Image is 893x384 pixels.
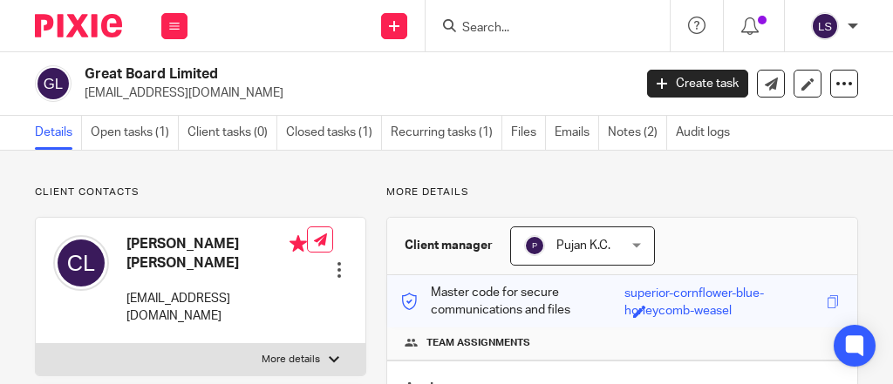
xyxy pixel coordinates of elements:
[556,239,610,252] span: Pujan K.C.
[85,65,514,84] h2: Great Board Limited
[405,237,493,254] h3: Client manager
[524,235,545,256] img: svg%3E
[624,285,822,305] div: superior-cornflower-blue-honeycomb-weasel
[35,116,82,150] a: Details
[187,116,277,150] a: Client tasks (0)
[676,116,739,150] a: Audit logs
[608,116,667,150] a: Notes (2)
[35,65,72,102] img: svg%3E
[811,12,839,40] img: svg%3E
[53,235,109,291] img: svg%3E
[286,116,382,150] a: Closed tasks (1)
[511,116,546,150] a: Files
[400,284,624,320] p: Master code for secure communications and files
[126,235,307,273] h4: [PERSON_NAME] [PERSON_NAME]
[91,116,179,150] a: Open tasks (1)
[647,70,748,98] a: Create task
[391,116,502,150] a: Recurring tasks (1)
[126,290,307,326] p: [EMAIL_ADDRESS][DOMAIN_NAME]
[35,185,366,199] p: Client contacts
[555,116,599,150] a: Emails
[290,235,307,253] i: Primary
[460,21,617,37] input: Search
[35,14,122,37] img: Pixie
[386,185,858,199] p: More details
[426,336,530,350] span: Team assignments
[85,84,621,102] p: [EMAIL_ADDRESS][DOMAIN_NAME]
[262,353,320,367] p: More details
